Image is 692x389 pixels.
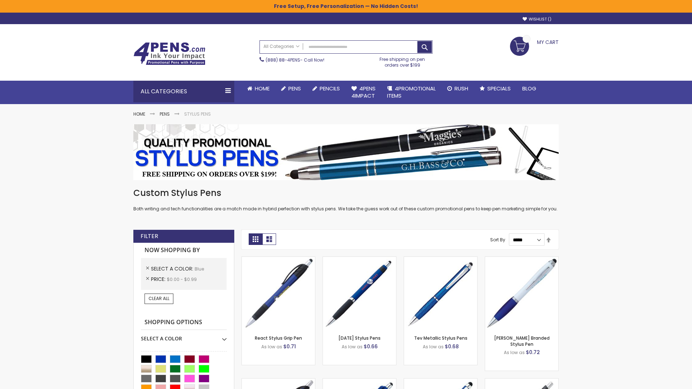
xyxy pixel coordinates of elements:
[133,111,145,117] a: Home
[372,54,433,68] div: Free shipping on pen orders over $199
[141,315,227,330] strong: Shopping Options
[504,349,525,356] span: As low as
[442,81,474,97] a: Rush
[263,44,300,49] span: All Categories
[387,85,436,99] span: 4PROMOTIONAL ITEMS
[490,237,505,243] label: Sort By
[342,344,363,350] span: As low as
[133,42,205,65] img: 4Pens Custom Pens and Promotional Products
[323,256,396,263] a: Epiphany Stylus Pens-Blue
[242,256,315,263] a: React Stylus Grip Pen-Blue
[133,81,234,102] div: All Categories
[151,276,167,283] span: Price
[141,330,227,342] div: Select A Color
[307,81,346,97] a: Pencils
[523,17,551,22] a: Wishlist
[133,124,559,180] img: Stylus Pens
[255,335,302,341] a: React Stylus Grip Pen
[242,378,315,384] a: Story Stylus Custom Pen-Blue
[260,41,303,53] a: All Categories
[266,57,300,63] a: (888) 88-4PENS
[445,343,459,350] span: $0.68
[288,85,301,92] span: Pens
[423,344,444,350] span: As low as
[404,378,477,384] a: Custom Stylus Grip Pens-Blue
[195,266,204,272] span: Blue
[346,81,381,104] a: 4Pens4impact
[241,81,275,97] a: Home
[526,349,540,356] span: $0.72
[184,111,211,117] strong: Stylus Pens
[414,335,467,341] a: Tev Metallic Stylus Pens
[522,85,536,92] span: Blog
[320,85,340,92] span: Pencils
[474,81,516,97] a: Specials
[141,243,227,258] strong: Now Shopping by
[148,295,169,301] span: Clear All
[151,265,195,272] span: Select A Color
[145,294,173,304] a: Clear All
[487,85,511,92] span: Specials
[494,335,550,347] a: [PERSON_NAME] Branded Stylus Pen
[255,85,270,92] span: Home
[485,257,558,330] img: Ion White Branded Stylus Pen-Blue
[404,257,477,330] img: Tev Metallic Stylus Pens-Blue
[323,257,396,330] img: Epiphany Stylus Pens-Blue
[160,111,170,117] a: Pens
[133,187,559,199] h1: Custom Stylus Pens
[133,187,559,212] div: Both writing and tech functionalities are a match made in hybrid perfection with stylus pens. We ...
[141,232,158,240] strong: Filter
[516,81,542,97] a: Blog
[351,85,376,99] span: 4Pens 4impact
[275,81,307,97] a: Pens
[364,343,378,350] span: $0.66
[249,233,262,245] strong: Grid
[242,257,315,330] img: React Stylus Grip Pen-Blue
[261,344,282,350] span: As low as
[266,57,324,63] span: - Call Now!
[323,378,396,384] a: Pearl Element Stylus Pens-Blue
[338,335,381,341] a: [DATE] Stylus Pens
[167,276,197,282] span: $0.00 - $0.99
[283,343,296,350] span: $0.71
[381,81,442,104] a: 4PROMOTIONALITEMS
[485,256,558,263] a: Ion White Branded Stylus Pen-Blue
[485,378,558,384] a: Souvenir® Anthem Stylus Pen-Blue
[454,85,468,92] span: Rush
[404,256,477,263] a: Tev Metallic Stylus Pens-Blue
